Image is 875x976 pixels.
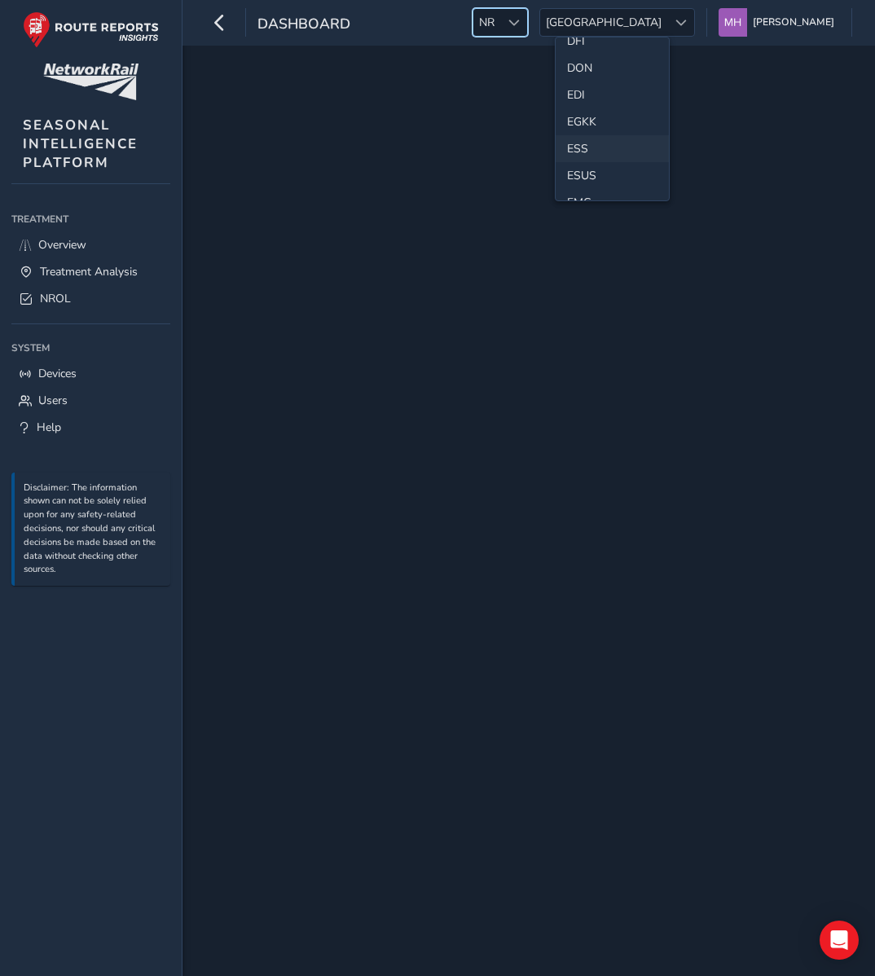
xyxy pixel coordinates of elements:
span: Overview [38,237,86,253]
span: Help [37,420,61,435]
a: Treatment Analysis [11,258,170,285]
button: [PERSON_NAME] [719,8,840,37]
span: SEASONAL INTELLIGENCE PLATFORM [23,116,138,172]
p: Disclaimer: The information shown can not be solely relied upon for any safety-related decisions,... [24,481,162,578]
span: [PERSON_NAME] [753,8,834,37]
div: System [11,336,170,360]
a: NROL [11,285,170,312]
div: Open Intercom Messenger [820,921,859,960]
a: Devices [11,360,170,387]
li: EGKK [556,108,669,135]
span: Treatment Analysis [40,264,138,279]
li: ESUS [556,162,669,189]
img: rr logo [23,11,159,48]
li: ESS [556,135,669,162]
img: customer logo [43,64,139,100]
a: Overview [11,231,170,258]
li: EDI [556,81,669,108]
div: Treatment [11,207,170,231]
span: NR [473,9,500,36]
a: Help [11,414,170,441]
img: diamond-layout [719,8,747,37]
span: dashboard [257,14,350,37]
span: [GEOGRAPHIC_DATA] [540,9,667,36]
span: NROL [40,291,71,306]
span: Devices [38,366,77,381]
li: DON [556,55,669,81]
li: DFI [556,28,669,55]
span: Users [38,393,68,408]
li: FMC [556,189,669,216]
a: Users [11,387,170,414]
